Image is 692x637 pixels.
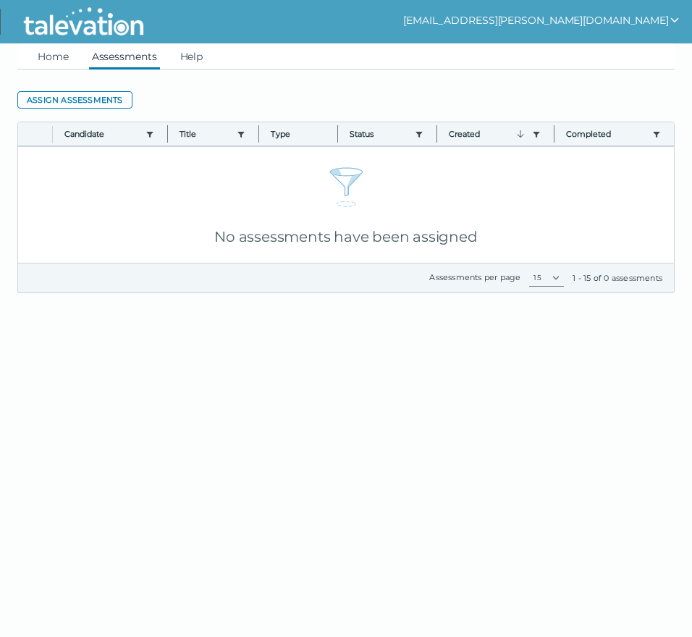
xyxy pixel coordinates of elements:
span: No assessments have been assigned [214,228,477,245]
button: Status [350,128,409,140]
img: Talevation_Logo_Transparent_white.png [17,4,150,40]
button: Assign assessments [17,91,132,109]
button: Completed [566,128,646,140]
button: Title [180,128,232,140]
label: Assessments per page [429,272,520,282]
button: Candidate [64,128,140,140]
button: Column resize handle [432,118,442,149]
div: 1 - 15 of 0 assessments [573,272,662,284]
button: show user actions [403,12,680,29]
a: Home [35,43,72,69]
a: Help [177,43,206,69]
a: Assessments [89,43,160,69]
span: Type [271,128,326,140]
button: Column resize handle [254,118,263,149]
button: Column resize handle [333,118,342,149]
button: Column resize handle [549,118,559,149]
button: Created [449,128,527,140]
button: Column resize handle [163,118,172,149]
